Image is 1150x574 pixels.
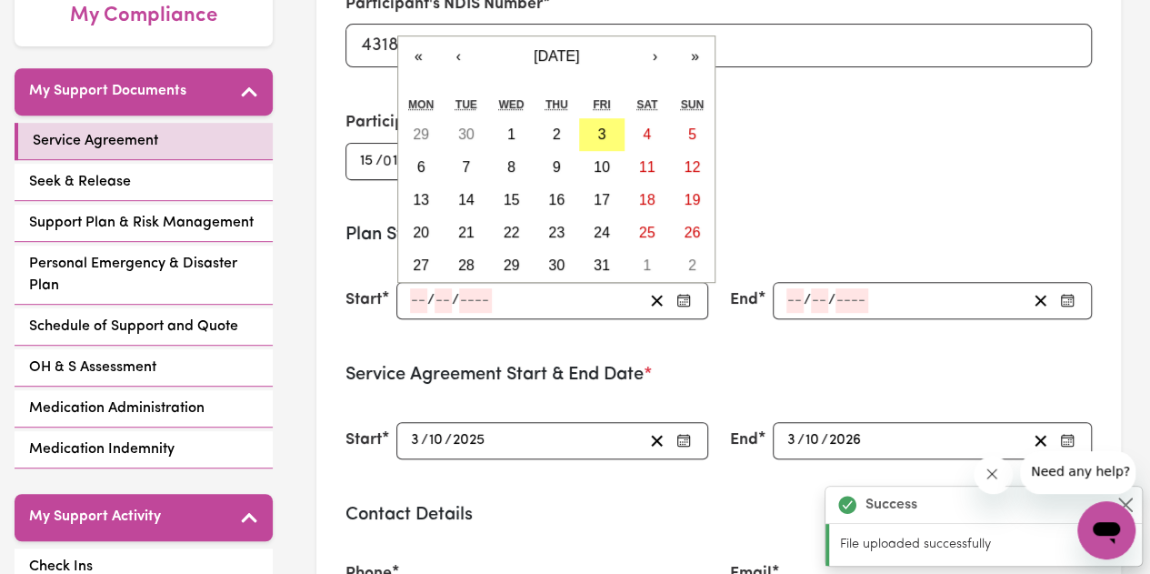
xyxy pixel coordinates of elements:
[639,159,655,175] abbr: 11 October 2025
[398,184,444,217] button: 13 October 2025
[29,357,156,378] span: OH & S Assessment
[681,98,704,111] abbr: Sunday
[15,164,273,201] a: Seek & Release
[417,159,425,175] abbr: 6 October 2025
[15,390,273,428] a: Medication Administration
[29,316,238,337] span: Schedule of Support and Quote
[504,192,520,207] abbr: 15 October 2025
[675,36,715,76] button: »
[499,98,525,111] abbr: Wednesday
[534,217,579,249] button: 23 October 2025
[1115,494,1136,516] button: Close
[345,288,382,312] label: Start
[545,98,568,111] abbr: Thursday
[730,288,758,312] label: End
[489,217,535,249] button: 22 October 2025
[29,253,258,297] span: Personal Emergency & Disaster Plan
[1077,501,1135,559] iframe: Button to launch messaging window
[444,151,489,184] button: 7 October 2025
[421,432,428,448] span: /
[669,151,715,184] button: 12 October 2025
[821,432,828,448] span: /
[489,249,535,282] button: 29 October 2025
[594,159,610,175] abbr: 10 October 2025
[669,184,715,217] button: 19 October 2025
[375,153,383,169] span: /
[33,130,158,152] span: Service Agreement
[579,249,625,282] button: 31 October 2025
[398,36,438,76] button: «
[804,292,811,308] span: /
[15,349,273,387] a: OH & S Assessment
[428,428,445,453] input: --
[639,192,655,207] abbr: 18 October 2025
[444,249,489,282] button: 28 October 2025
[504,257,520,273] abbr: 29 October 2025
[444,217,489,249] button: 21 October 2025
[639,225,655,240] abbr: 25 October 2025
[478,36,635,76] button: [DATE]
[462,159,470,175] abbr: 7 October 2025
[625,118,670,151] button: 4 October 2025
[445,432,452,448] span: /
[458,225,475,240] abbr: 21 October 2025
[534,249,579,282] button: 30 October 2025
[345,224,1092,246] h3: Plan Start & End Date
[458,126,475,142] abbr: 30 September 2025
[534,48,579,64] span: [DATE]
[1020,451,1135,494] iframe: Message from company
[452,428,488,453] input: ----
[458,257,475,273] abbr: 28 October 2025
[435,288,452,313] input: --
[579,217,625,249] button: 24 October 2025
[408,98,434,111] abbr: Monday
[489,184,535,217] button: 15 October 2025
[636,98,657,111] abbr: Saturday
[29,438,175,460] span: Medication Indemnity
[410,288,427,313] input: --
[413,126,429,142] abbr: 29 September 2025
[345,428,382,452] label: Start
[15,205,273,242] a: Support Plan & Risk Management
[15,494,273,541] button: My Support Activity
[548,192,565,207] abbr: 16 October 2025
[669,217,715,249] button: 26 October 2025
[398,249,444,282] button: 27 October 2025
[29,509,161,526] h5: My Support Activity
[444,118,489,151] button: 30 September 2025
[458,192,475,207] abbr: 14 October 2025
[15,68,273,116] button: My Support Documents
[413,257,429,273] abbr: 27 October 2025
[459,288,492,313] input: ----
[534,184,579,217] button: 16 October 2025
[811,288,828,313] input: --
[15,431,273,468] a: Medication Indemnity
[684,192,700,207] abbr: 19 October 2025
[438,36,478,76] button: ‹
[345,504,1092,526] h3: Contact Details
[553,126,561,142] abbr: 2 October 2025
[345,111,541,135] label: Participant's Date Of Birth
[828,292,835,308] span: /
[15,308,273,346] a: Schedule of Support and Quote
[553,159,561,175] abbr: 9 October 2025
[625,249,670,282] button: 1 November 2025
[548,225,565,240] abbr: 23 October 2025
[786,288,804,313] input: --
[29,83,186,100] h5: My Support Documents
[594,225,610,240] abbr: 24 October 2025
[398,217,444,249] button: 20 October 2025
[786,428,797,453] input: --
[383,154,392,168] span: 0
[489,118,535,151] button: 1 October 2025
[15,123,273,160] a: Service Agreement
[865,494,917,516] strong: Success
[669,118,715,151] button: 5 October 2025
[29,398,205,419] span: Medication Administration
[410,428,421,453] input: --
[29,212,254,234] span: Support Plan & Risk Management
[594,192,610,207] abbr: 17 October 2025
[684,159,700,175] abbr: 12 October 2025
[29,171,131,193] span: Seek & Release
